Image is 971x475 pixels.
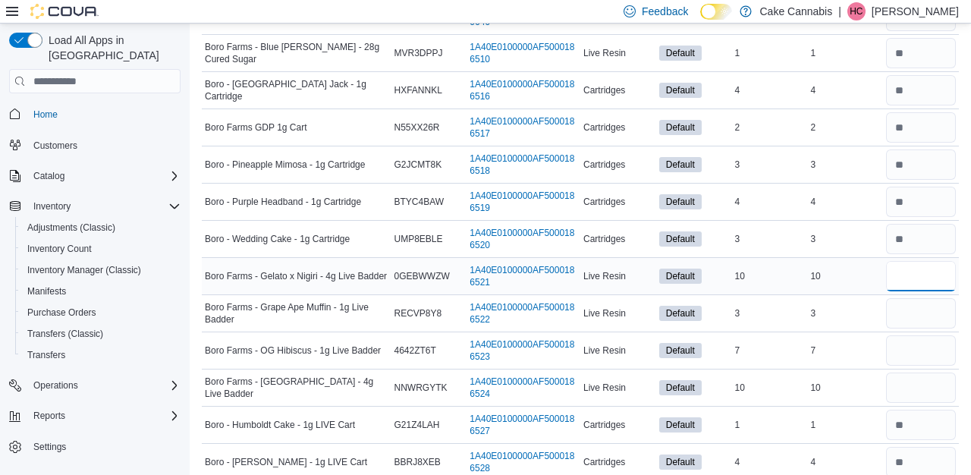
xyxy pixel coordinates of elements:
[27,197,181,215] span: Inventory
[205,419,355,431] span: Boro - Humboldt Cake - 1g LIVE Cart
[27,349,65,361] span: Transfers
[732,379,808,397] div: 10
[3,436,187,458] button: Settings
[21,304,102,322] a: Purchase Orders
[807,193,883,211] div: 4
[394,307,442,319] span: RECVP8Y8
[27,307,96,319] span: Purchase Orders
[583,344,626,357] span: Live Resin
[847,2,866,20] div: Hailey Coyle
[394,47,443,59] span: MVR3DPPJ
[27,407,181,425] span: Reports
[666,158,695,171] span: Default
[470,376,577,400] a: 1A40E0100000AF5000186524
[470,264,577,288] a: 1A40E0100000AF5000186521
[21,346,71,364] a: Transfers
[42,33,181,63] span: Load All Apps in [GEOGRAPHIC_DATA]
[33,109,58,121] span: Home
[807,379,883,397] div: 10
[27,376,84,395] button: Operations
[27,167,181,185] span: Catalog
[27,437,181,456] span: Settings
[27,136,181,155] span: Customers
[470,190,577,214] a: 1A40E0100000AF5000186519
[732,44,808,62] div: 1
[33,379,78,392] span: Operations
[15,344,187,366] button: Transfers
[583,159,625,171] span: Cartridges
[470,41,577,65] a: 1A40E0100000AF5000186510
[21,304,181,322] span: Purchase Orders
[666,269,695,283] span: Default
[33,441,66,453] span: Settings
[659,46,702,61] span: Default
[394,344,436,357] span: 4642ZT6T
[666,381,695,395] span: Default
[205,159,365,171] span: Boro - Pineapple Mimosa - 1g Cartridge
[15,281,187,302] button: Manifests
[394,84,442,96] span: HXFANNKL
[27,243,92,255] span: Inventory Count
[583,419,625,431] span: Cartridges
[3,134,187,156] button: Customers
[838,2,841,20] p: |
[21,240,98,258] a: Inventory Count
[205,121,306,134] span: Boro Farms GDP 1g Cart
[394,121,440,134] span: N55XX26R
[807,341,883,360] div: 7
[732,230,808,248] div: 3
[807,267,883,285] div: 10
[666,195,695,209] span: Default
[732,416,808,434] div: 1
[666,46,695,60] span: Default
[659,194,702,209] span: Default
[21,282,72,300] a: Manifests
[27,222,115,234] span: Adjustments (Classic)
[807,453,883,471] div: 4
[394,233,443,245] span: UMP8EBLE
[205,41,388,65] span: Boro Farms - Blue [PERSON_NAME] - 28g Cured Sugar
[21,261,147,279] a: Inventory Manager (Classic)
[3,102,187,124] button: Home
[732,118,808,137] div: 2
[666,307,695,320] span: Default
[470,301,577,326] a: 1A40E0100000AF5000186522
[27,105,64,124] a: Home
[659,83,702,98] span: Default
[21,282,181,300] span: Manifests
[27,137,83,155] a: Customers
[583,84,625,96] span: Cartridges
[3,196,187,217] button: Inventory
[583,270,626,282] span: Live Resin
[205,301,388,326] span: Boro Farms - Grape Ape Muffin - 1g Live Badder
[3,405,187,426] button: Reports
[21,346,181,364] span: Transfers
[732,304,808,322] div: 3
[205,270,387,282] span: Boro Farms - Gelato x Nigiri - 4g Live Badder
[659,306,702,321] span: Default
[33,170,64,182] span: Catalog
[205,233,350,245] span: Boro - Wedding Cake - 1g Cartridge
[205,196,361,208] span: Boro - Purple Headband - 1g Cartridge
[470,450,577,474] a: 1A40E0100000AF5000186528
[666,232,695,246] span: Default
[807,118,883,137] div: 2
[659,417,702,433] span: Default
[394,419,440,431] span: G21Z4LAH
[807,156,883,174] div: 3
[15,260,187,281] button: Inventory Manager (Classic)
[33,200,71,212] span: Inventory
[205,78,388,102] span: Boro - [GEOGRAPHIC_DATA] Jack - 1g Cartridge
[732,341,808,360] div: 7
[807,230,883,248] div: 3
[659,269,702,284] span: Default
[732,81,808,99] div: 4
[394,196,445,208] span: BTYC4BAW
[470,338,577,363] a: 1A40E0100000AF5000186523
[21,219,121,237] a: Adjustments (Classic)
[394,382,448,394] span: NNWRGYTK
[205,344,381,357] span: Boro Farms - OG Hibiscus - 1g Live Badder
[732,193,808,211] div: 4
[394,159,442,171] span: G2JCMT8K
[659,343,702,358] span: Default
